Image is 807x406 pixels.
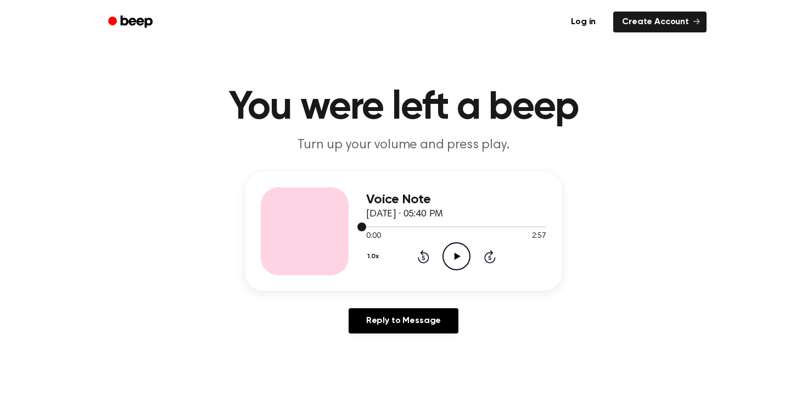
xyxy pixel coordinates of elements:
[366,209,443,219] span: [DATE] · 05:40 PM
[122,88,685,127] h1: You were left a beep
[193,136,614,154] p: Turn up your volume and press play.
[366,192,546,207] h3: Voice Note
[613,12,707,32] a: Create Account
[560,9,607,35] a: Log in
[532,231,546,242] span: 2:57
[366,231,380,242] span: 0:00
[100,12,162,33] a: Beep
[349,308,458,333] a: Reply to Message
[366,247,383,266] button: 1.0x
